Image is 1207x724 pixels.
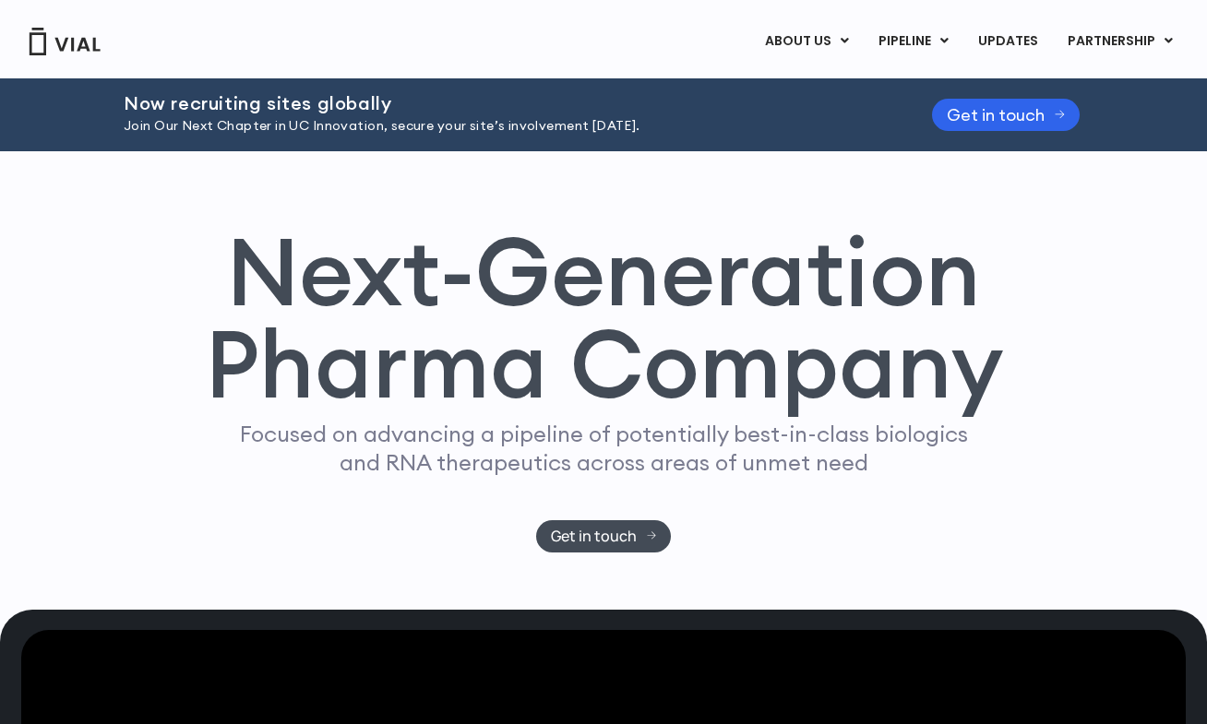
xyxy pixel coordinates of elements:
a: PIPELINEMenu Toggle [864,26,962,57]
a: PARTNERSHIPMenu Toggle [1053,26,1188,57]
a: Get in touch [932,99,1080,131]
span: Get in touch [947,108,1045,122]
img: Vial Logo [28,28,102,55]
span: Get in touch [551,529,637,543]
h1: Next-Generation Pharma Company [204,225,1003,411]
p: Focused on advancing a pipeline of potentially best-in-class biologics and RNA therapeutics acros... [232,420,975,477]
a: UPDATES [963,26,1052,57]
a: Get in touch [536,520,672,552]
p: Join Our Next Chapter in UC Innovation, secure your site’s involvement [DATE]. [124,116,886,136]
h2: Now recruiting sites globally [124,93,886,113]
a: ABOUT USMenu Toggle [750,26,863,57]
